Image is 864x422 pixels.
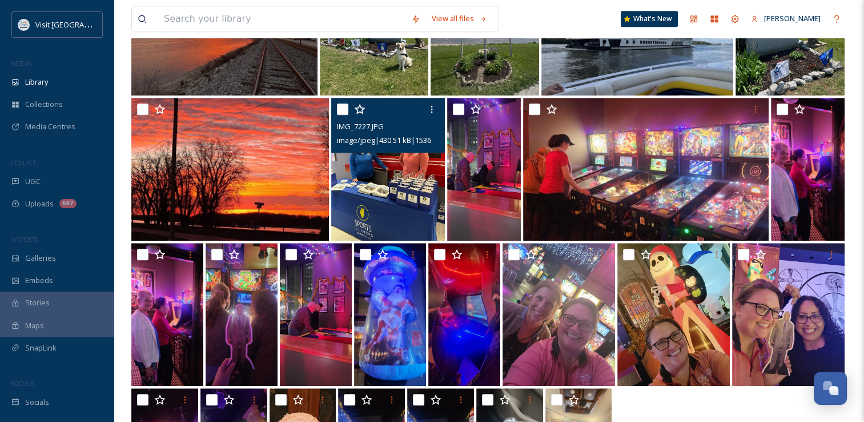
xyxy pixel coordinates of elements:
[732,243,845,386] img: 20241114_193113.heic
[354,243,426,386] img: 20241114_192347.heic
[25,198,54,209] span: Uploads
[331,98,445,241] img: IMG_7227.JPG
[503,243,615,386] img: 20241114_191957.heic
[771,98,845,241] img: 20241114_193324.heic
[206,243,278,386] img: 20241114_193130.heic
[280,243,352,386] img: 20241114_193729.heic
[745,7,826,30] a: [PERSON_NAME]
[428,243,500,386] img: 20241114_191941.heic
[25,77,48,87] span: Library
[25,297,50,308] span: Stories
[621,11,678,27] a: What's New
[11,158,36,167] span: COLLECT
[11,59,31,67] span: MEDIA
[131,243,203,386] img: 20241114_193326.heic
[523,98,769,241] img: 20241114_193334.heic
[814,372,847,405] button: Open Chat
[25,176,41,187] span: UGC
[25,397,49,408] span: Socials
[35,19,124,30] span: Visit [GEOGRAPHIC_DATA]
[59,199,77,208] div: 667
[158,6,405,31] input: Search your library
[11,235,38,244] span: WIDGETS
[447,98,521,241] img: 20241114_193731.heic
[25,99,63,110] span: Collections
[25,121,75,132] span: Media Centres
[337,121,384,132] span: IMG_7227.JPG
[25,275,53,286] span: Embeds
[617,243,730,386] img: 20241114_192319.heic
[426,7,493,30] a: View all files
[131,98,329,241] img: Buffalo.jpeg
[764,13,821,23] span: [PERSON_NAME]
[25,253,56,264] span: Galleries
[18,19,30,30] img: QCCVB_VISIT_vert_logo_4c_tagline_122019.svg
[25,343,57,353] span: SnapLink
[25,320,44,331] span: Maps
[11,379,34,388] span: SOCIALS
[337,134,451,145] span: image/jpeg | 430.51 kB | 1536 x 2048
